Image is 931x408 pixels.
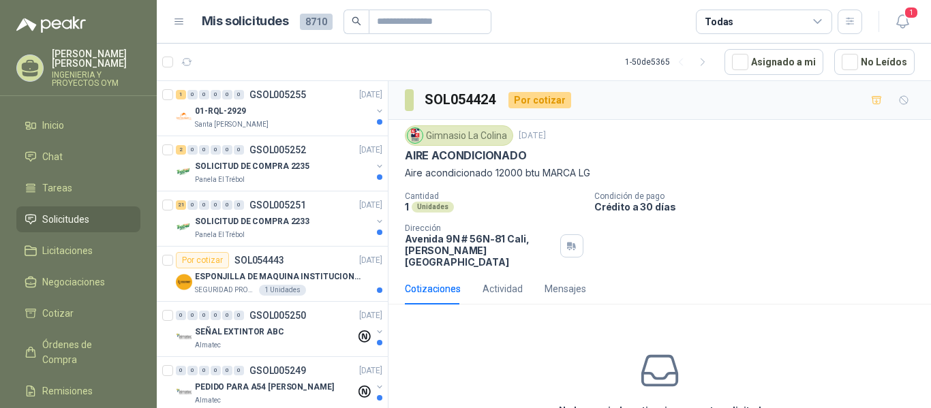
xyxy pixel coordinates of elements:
[176,108,192,125] img: Company Logo
[16,300,140,326] a: Cotizar
[16,144,140,170] a: Chat
[42,243,93,258] span: Licitaciones
[195,270,365,283] p: ESPONJILLA DE MAQUINA INSTITUCIONAL-NEGRA X 12 UNIDADES
[42,274,105,289] span: Negociaciones
[16,16,86,33] img: Logo peakr
[405,191,583,201] p: Cantidad
[412,202,454,213] div: Unidades
[359,199,382,212] p: [DATE]
[52,71,140,87] p: INGENIERIA Y PROYECTOS OYM
[176,307,385,351] a: 0 0 0 0 0 0 GSOL005250[DATE] Company LogoSEÑAL EXTINTOR ABCAlmatec
[195,340,221,351] p: Almatec
[199,90,209,99] div: 0
[234,255,284,265] p: SOL054443
[195,105,246,118] p: 01-RQL-2929
[594,201,926,213] p: Crédito a 30 días
[405,201,409,213] p: 1
[52,49,140,68] p: [PERSON_NAME] [PERSON_NAME]
[405,125,513,146] div: Gimnasio La Colina
[234,311,244,320] div: 0
[211,145,221,155] div: 0
[199,366,209,375] div: 0
[176,311,186,320] div: 0
[405,223,555,233] p: Dirección
[176,219,192,235] img: Company Logo
[187,366,198,375] div: 0
[222,145,232,155] div: 0
[16,332,140,373] a: Órdenes de Compra
[176,252,229,268] div: Por cotizar
[176,366,186,375] div: 0
[42,181,72,195] span: Tareas
[195,119,269,130] p: Santa [PERSON_NAME]
[195,395,221,406] p: Almatec
[890,10,915,34] button: 1
[42,306,74,321] span: Cotizar
[16,269,140,295] a: Negociaciones
[222,90,232,99] div: 0
[352,16,361,26] span: search
[195,230,245,240] p: Panela El Trébol
[199,200,209,210] div: 0
[176,87,385,130] a: 1 0 0 0 0 0 GSOL005255[DATE] Company Logo01-RQL-2929Santa [PERSON_NAME]
[234,90,244,99] div: 0
[176,200,186,210] div: 21
[202,12,289,31] h1: Mis solicitudes
[195,381,334,394] p: PEDIDO PARA A54 [PERSON_NAME]
[211,311,221,320] div: 0
[176,362,385,406] a: 0 0 0 0 0 0 GSOL005249[DATE] Company LogoPEDIDO PARA A54 [PERSON_NAME]Almatec
[176,329,192,345] img: Company Logo
[834,49,915,75] button: No Leídos
[359,254,382,267] p: [DATE]
[211,200,221,210] div: 0
[195,285,256,296] p: SEGURIDAD PROVISER LTDA
[405,281,461,296] div: Cotizaciones
[176,90,186,99] div: 1
[195,326,284,339] p: SEÑAL EXTINTOR ABC
[42,212,89,227] span: Solicitudes
[625,51,714,73] div: 1 - 50 de 5365
[508,92,571,108] div: Por cotizar
[176,145,186,155] div: 2
[594,191,926,201] p: Condición de pago
[187,200,198,210] div: 0
[16,206,140,232] a: Solicitudes
[195,160,309,173] p: SOLICITUD DE COMPRA 2235
[249,200,306,210] p: GSOL005251
[405,166,915,181] p: Aire acondicionado 12000 btu MARCA LG
[519,129,546,142] p: [DATE]
[904,6,919,19] span: 1
[483,281,523,296] div: Actividad
[176,163,192,180] img: Company Logo
[405,148,527,163] p: AIRE ACONDICIONADO
[300,14,333,30] span: 8710
[195,174,245,185] p: Panela El Trébol
[249,366,306,375] p: GSOL005249
[211,366,221,375] div: 0
[405,233,555,268] p: Avenida 9N # 56N-81 Cali , [PERSON_NAME][GEOGRAPHIC_DATA]
[359,89,382,101] p: [DATE]
[199,145,209,155] div: 0
[42,337,127,367] span: Órdenes de Compra
[187,311,198,320] div: 0
[42,149,63,164] span: Chat
[249,90,306,99] p: GSOL005255
[359,364,382,377] p: [DATE]
[234,366,244,375] div: 0
[176,142,385,185] a: 2 0 0 0 0 0 GSOL005252[DATE] Company LogoSOLICITUD DE COMPRA 2235Panela El Trébol
[187,90,198,99] div: 0
[199,311,209,320] div: 0
[176,197,385,240] a: 21 0 0 0 0 0 GSOL005251[DATE] Company LogoSOLICITUD DE COMPRA 2233Panela El Trébol
[249,311,306,320] p: GSOL005250
[16,378,140,404] a: Remisiones
[42,383,93,398] span: Remisiones
[408,128,423,143] img: Company Logo
[16,112,140,138] a: Inicio
[187,145,198,155] div: 0
[359,144,382,157] p: [DATE]
[16,238,140,264] a: Licitaciones
[705,14,733,29] div: Todas
[249,145,306,155] p: GSOL005252
[176,274,192,290] img: Company Logo
[545,281,586,296] div: Mensajes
